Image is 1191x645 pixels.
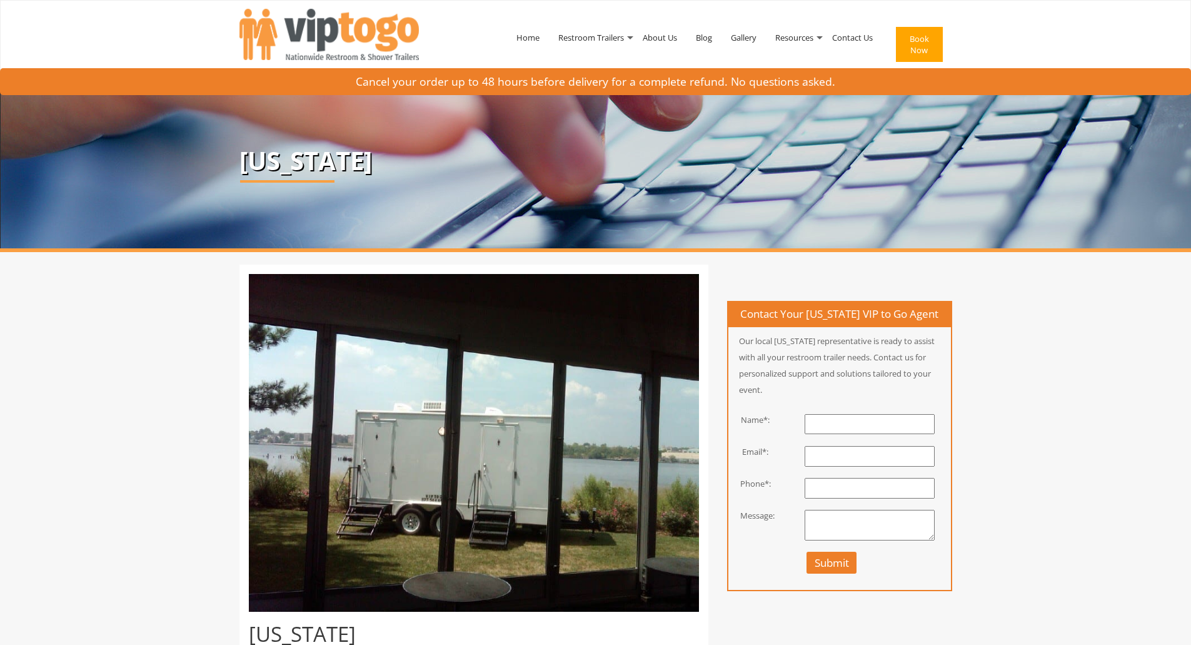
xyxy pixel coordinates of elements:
[549,5,633,70] a: Restroom Trailers
[719,478,780,490] div: Phone*:
[719,414,780,426] div: Name*:
[896,27,943,62] button: Book Now
[721,5,766,70] a: Gallery
[882,5,952,89] a: Book Now
[719,446,780,458] div: Email*:
[719,510,780,522] div: Message:
[686,5,721,70] a: Blog
[766,5,823,70] a: Resources
[728,333,951,398] p: Our local [US_STATE] representative is ready to assist with all your restroom trailer needs. Cont...
[239,147,952,175] p: [US_STATE]
[823,5,882,70] a: Contact Us
[728,302,951,327] h4: Contact Your [US_STATE] VIP to Go Agent
[249,274,699,612] img: Portable restroom rentals
[239,9,419,60] img: VIPTOGO
[507,5,549,70] a: Home
[807,552,857,574] button: Submit
[633,5,686,70] a: About Us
